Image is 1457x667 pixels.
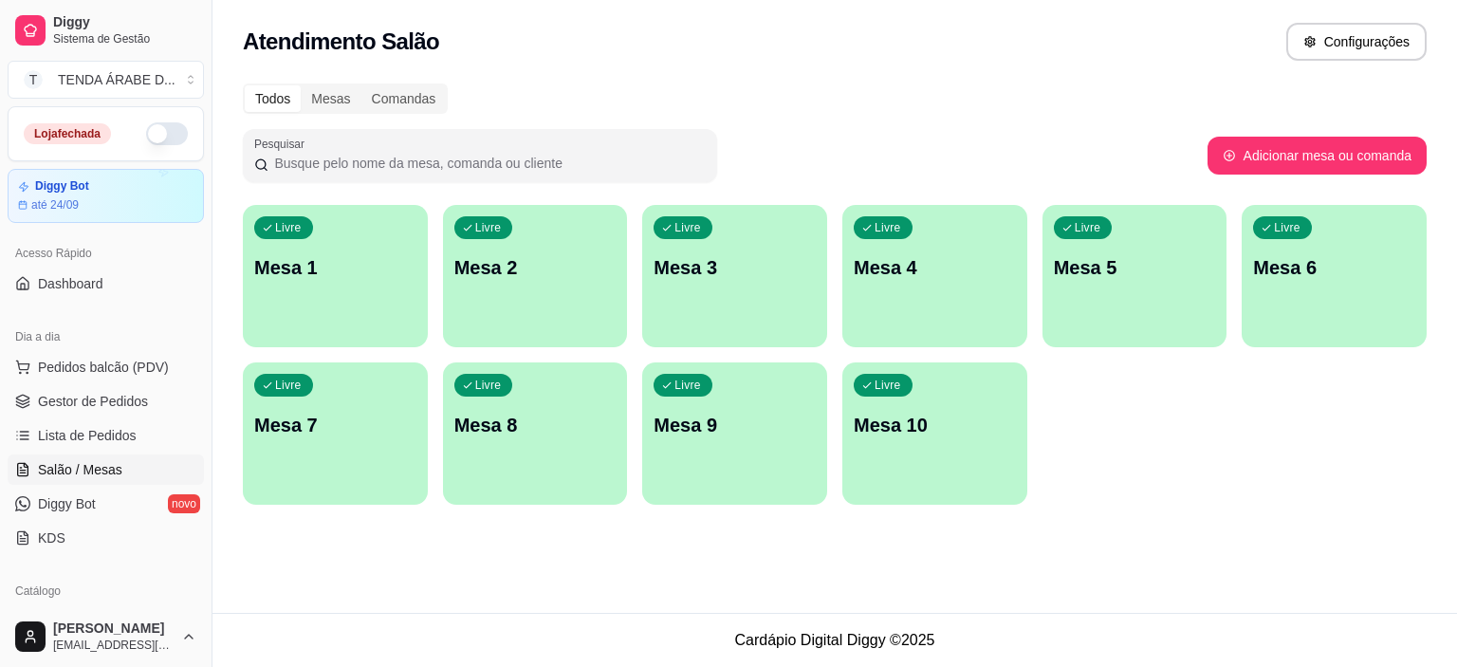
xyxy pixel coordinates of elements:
[301,85,360,112] div: Mesas
[1242,205,1427,347] button: LivreMesa 6
[1253,254,1415,281] p: Mesa 6
[8,169,204,223] a: Diggy Botaté 24/09
[854,412,1016,438] p: Mesa 10
[1075,220,1101,235] p: Livre
[243,205,428,347] button: LivreMesa 1
[38,528,65,547] span: KDS
[454,412,617,438] p: Mesa 8
[212,613,1457,667] footer: Cardápio Digital Diggy © 2025
[674,378,701,393] p: Livre
[58,70,175,89] div: TENDA ÁRABE D ...
[245,85,301,112] div: Todos
[24,123,111,144] div: Loja fechada
[475,378,502,393] p: Livre
[8,238,204,269] div: Acesso Rápido
[24,70,43,89] span: T
[53,621,174,638] span: [PERSON_NAME]
[8,386,204,417] a: Gestor de Pedidos
[8,523,204,553] a: KDS
[642,205,827,347] button: LivreMesa 3
[53,31,196,46] span: Sistema de Gestão
[1274,220,1300,235] p: Livre
[38,358,169,377] span: Pedidos balcão (PDV)
[654,254,816,281] p: Mesa 3
[8,614,204,659] button: [PERSON_NAME][EMAIL_ADDRESS][DOMAIN_NAME]
[38,494,96,513] span: Diggy Bot
[275,378,302,393] p: Livre
[35,179,89,194] article: Diggy Bot
[8,489,204,519] a: Diggy Botnovo
[854,254,1016,281] p: Mesa 4
[1054,254,1216,281] p: Mesa 5
[654,412,816,438] p: Mesa 9
[8,454,204,485] a: Salão / Mesas
[674,220,701,235] p: Livre
[254,136,311,152] label: Pesquisar
[842,362,1027,505] button: LivreMesa 10
[243,27,439,57] h2: Atendimento Salão
[842,205,1027,347] button: LivreMesa 4
[254,254,416,281] p: Mesa 1
[8,352,204,382] button: Pedidos balcão (PDV)
[38,274,103,293] span: Dashboard
[475,220,502,235] p: Livre
[8,8,204,53] a: DiggySistema de Gestão
[642,362,827,505] button: LivreMesa 9
[38,426,137,445] span: Lista de Pedidos
[243,362,428,505] button: LivreMesa 7
[38,460,122,479] span: Salão / Mesas
[1042,205,1227,347] button: LivreMesa 5
[146,122,188,145] button: Alterar Status
[1208,137,1427,175] button: Adicionar mesa ou comanda
[8,322,204,352] div: Dia a dia
[275,220,302,235] p: Livre
[254,412,416,438] p: Mesa 7
[875,378,901,393] p: Livre
[8,420,204,451] a: Lista de Pedidos
[361,85,447,112] div: Comandas
[443,362,628,505] button: LivreMesa 8
[443,205,628,347] button: LivreMesa 2
[875,220,901,235] p: Livre
[8,61,204,99] button: Select a team
[1286,23,1427,61] button: Configurações
[38,392,148,411] span: Gestor de Pedidos
[31,197,79,213] article: até 24/09
[53,14,196,31] span: Diggy
[53,638,174,653] span: [EMAIL_ADDRESS][DOMAIN_NAME]
[454,254,617,281] p: Mesa 2
[8,269,204,299] a: Dashboard
[268,154,706,173] input: Pesquisar
[8,576,204,606] div: Catálogo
